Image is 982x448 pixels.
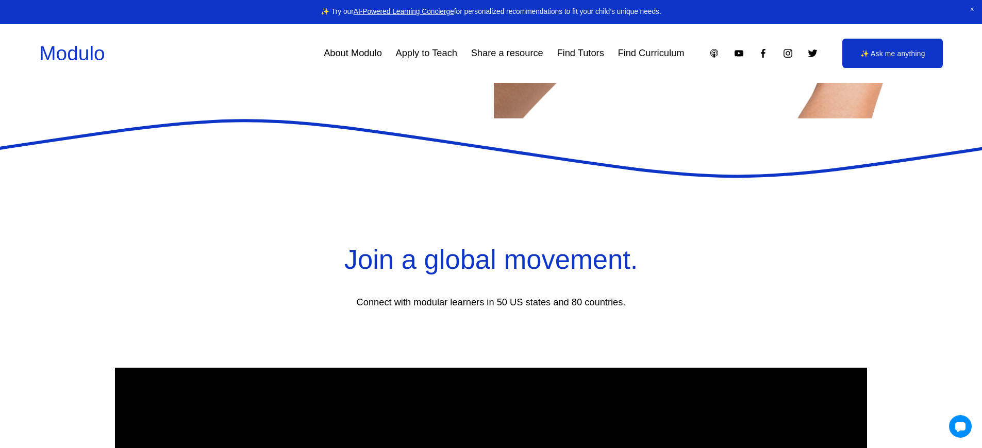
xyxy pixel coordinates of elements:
a: Apply to Teach [396,44,457,63]
a: YouTube [734,48,744,59]
a: About Modulo [324,44,382,63]
a: Share a resource [471,44,543,63]
p: Connect with modular learners in 50 US states and 80 countries. [153,294,829,311]
h2: Join a global movement. [153,242,829,278]
a: Find Curriculum [618,44,684,63]
a: Facebook [758,48,769,59]
a: AI-Powered Learning Concierge [354,8,454,15]
a: Apple Podcasts [709,48,720,59]
a: Twitter [807,48,818,59]
a: Find Tutors [557,44,604,63]
a: ✨ Ask me anything [842,39,943,68]
a: Instagram [783,48,793,59]
a: Modulo [39,42,105,64]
